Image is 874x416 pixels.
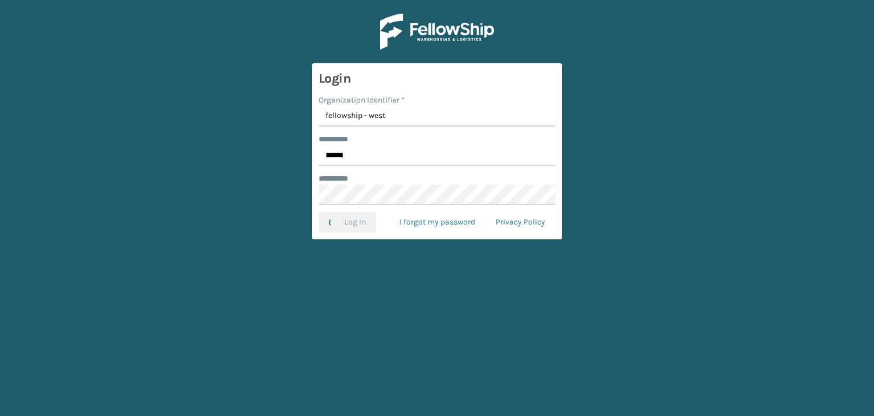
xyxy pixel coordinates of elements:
a: Privacy Policy [485,212,555,233]
h3: Login [319,70,555,87]
label: Organization Identifier [319,94,405,106]
a: I forgot my password [389,212,485,233]
img: Logo [380,14,494,50]
button: Log In [319,212,376,233]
